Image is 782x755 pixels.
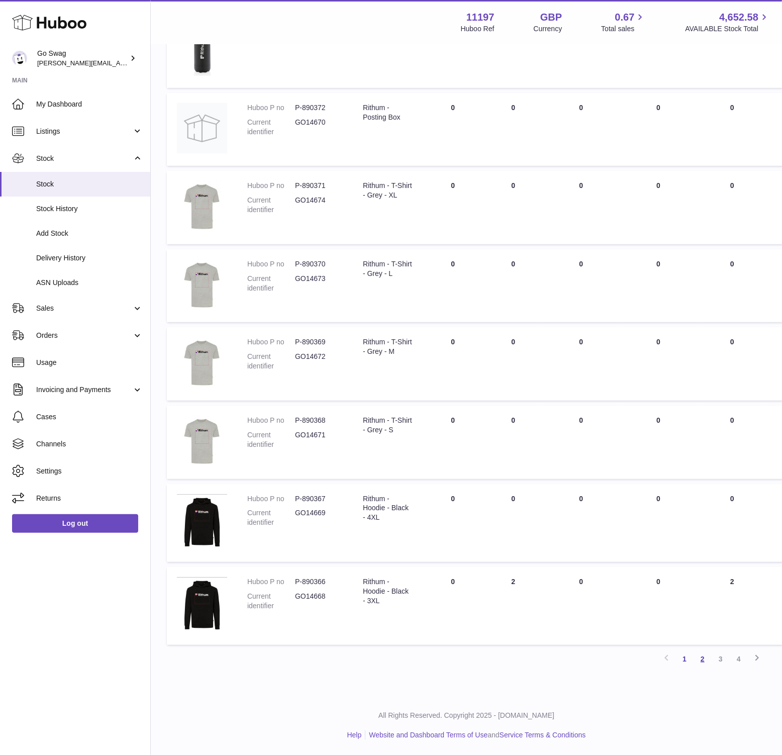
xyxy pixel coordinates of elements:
[534,24,562,34] div: Currency
[483,406,543,479] td: 0
[36,204,143,214] span: Stock History
[295,577,343,587] dd: P-890366
[177,181,227,232] img: product image
[247,103,295,113] dt: Huboo P no
[483,249,543,323] td: 0
[423,484,483,562] td: 0
[363,181,413,200] div: Rithum - T-Shirt - Grey - XL
[247,196,295,215] dt: Current identifier
[36,253,143,263] span: Delivery History
[295,352,343,371] dd: GO14672
[601,24,646,34] span: Total sales
[466,11,495,24] strong: 11197
[36,304,132,313] span: Sales
[36,100,143,109] span: My Dashboard
[656,104,660,112] span: 0
[247,592,295,611] dt: Current identifier
[36,358,143,367] span: Usage
[36,229,143,238] span: Add Stock
[177,577,227,632] img: product image
[423,406,483,479] td: 0
[500,731,586,739] a: Service Terms & Conditions
[36,127,132,136] span: Listings
[698,249,766,323] td: 0
[36,179,143,189] span: Stock
[363,259,413,278] div: Rithum - T-Shirt - Grey - L
[363,103,413,122] div: Rithum - Posting Box
[615,11,635,24] span: 0.67
[483,567,543,645] td: 2
[177,337,227,388] img: product image
[295,416,343,425] dd: P-890368
[698,327,766,401] td: 0
[247,494,295,504] dt: Huboo P no
[295,274,343,293] dd: GO14673
[36,278,143,288] span: ASN Uploads
[36,385,132,395] span: Invoicing and Payments
[363,494,413,523] div: Rithum - Hoodie - Black - 4XL
[656,181,660,190] span: 0
[247,337,295,347] dt: Huboo P no
[543,406,619,479] td: 0
[543,249,619,323] td: 0
[719,11,758,24] span: 4,652.58
[543,171,619,244] td: 0
[712,650,730,668] a: 3
[698,406,766,479] td: 0
[483,93,543,166] td: 0
[675,650,694,668] a: 1
[177,103,227,153] img: product image
[36,412,143,422] span: Cases
[461,24,495,34] div: Huboo Ref
[483,171,543,244] td: 0
[177,494,227,549] img: product image
[656,578,660,586] span: 0
[423,93,483,166] td: 0
[698,567,766,645] td: 2
[347,731,362,739] a: Help
[295,508,343,527] dd: GO14669
[423,171,483,244] td: 0
[37,49,128,68] div: Go Swag
[247,274,295,293] dt: Current identifier
[601,11,646,34] a: 0.67 Total sales
[698,171,766,244] td: 0
[685,11,770,34] a: 4,652.58 AVAILABLE Stock Total
[12,514,138,532] a: Log out
[247,416,295,425] dt: Huboo P no
[363,416,413,435] div: Rithum - T-Shirt - Grey - S
[247,430,295,449] dt: Current identifier
[247,508,295,527] dt: Current identifier
[656,416,660,424] span: 0
[483,327,543,401] td: 0
[540,11,562,24] strong: GBP
[159,711,774,720] p: All Rights Reserved. Copyright 2025 - [DOMAIN_NAME]
[295,337,343,347] dd: P-890369
[177,416,227,466] img: product image
[295,196,343,215] dd: GO14674
[295,181,343,191] dd: P-890371
[543,327,619,401] td: 0
[12,51,27,66] img: leigh@goswag.com
[730,650,748,668] a: 4
[247,577,295,587] dt: Huboo P no
[543,567,619,645] td: 0
[295,118,343,137] dd: GO14670
[423,567,483,645] td: 0
[656,260,660,268] span: 0
[37,59,202,67] span: [PERSON_NAME][EMAIL_ADDRESS][DOMAIN_NAME]
[698,93,766,166] td: 0
[295,103,343,113] dd: P-890372
[295,259,343,269] dd: P-890370
[543,93,619,166] td: 0
[694,650,712,668] a: 2
[36,154,132,163] span: Stock
[295,430,343,449] dd: GO14671
[295,494,343,504] dd: P-890367
[36,439,143,449] span: Channels
[369,731,487,739] a: Website and Dashboard Terms of Use
[698,484,766,562] td: 0
[363,577,413,606] div: Rithum - Hoodie - Black - 3XL
[543,484,619,562] td: 0
[656,495,660,503] span: 0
